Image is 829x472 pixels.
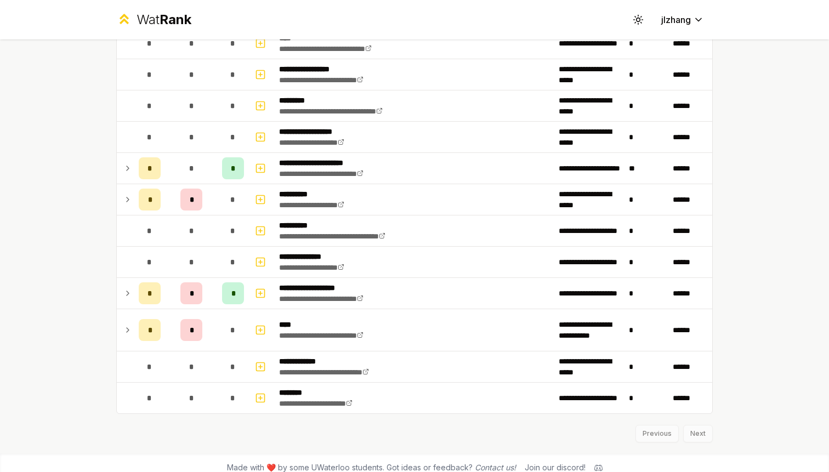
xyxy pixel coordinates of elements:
a: Contact us! [475,463,516,472]
span: Rank [160,12,191,27]
div: Wat [137,11,191,29]
span: jlzhang [661,13,691,26]
a: WatRank [116,11,191,29]
button: jlzhang [652,10,713,30]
